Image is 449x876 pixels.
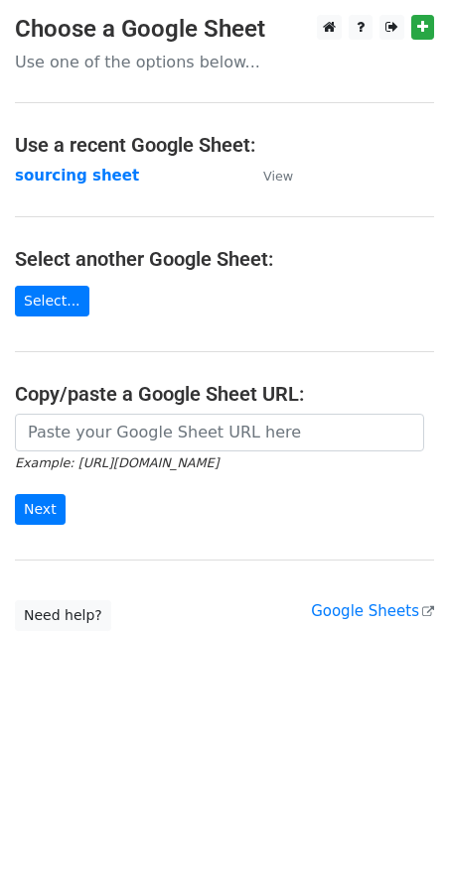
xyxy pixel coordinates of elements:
input: Paste your Google Sheet URL here [15,414,424,451]
small: View [263,169,293,184]
a: View [243,167,293,185]
a: Need help? [15,600,111,631]
h3: Choose a Google Sheet [15,15,434,44]
p: Use one of the options below... [15,52,434,72]
small: Example: [URL][DOMAIN_NAME] [15,455,219,470]
h4: Copy/paste a Google Sheet URL: [15,382,434,406]
h4: Select another Google Sheet: [15,247,434,271]
a: Google Sheets [311,602,434,620]
a: sourcing sheet [15,167,139,185]
input: Next [15,494,66,525]
h4: Use a recent Google Sheet: [15,133,434,157]
a: Select... [15,286,89,316]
